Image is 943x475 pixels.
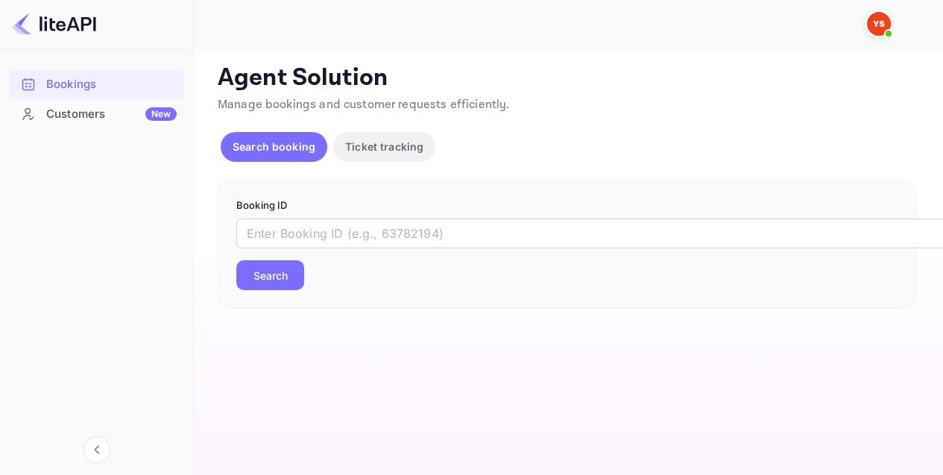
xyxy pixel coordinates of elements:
div: Bookings [9,70,184,99]
button: Search [236,260,304,290]
p: Search booking [233,139,315,154]
p: Agent Solution [218,63,916,93]
p: Booking ID [236,198,898,213]
div: New [145,107,177,121]
a: Bookings [9,70,184,98]
div: CustomersNew [9,100,184,129]
img: Yandex Support [867,12,891,36]
div: Customers [46,106,177,123]
button: Collapse navigation [83,436,110,463]
a: CustomersNew [9,100,184,128]
img: LiteAPI logo [12,12,96,36]
div: Bookings [46,76,177,93]
span: Manage bookings and customer requests efficiently. [218,97,510,113]
p: Ticket tracking [345,139,423,154]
